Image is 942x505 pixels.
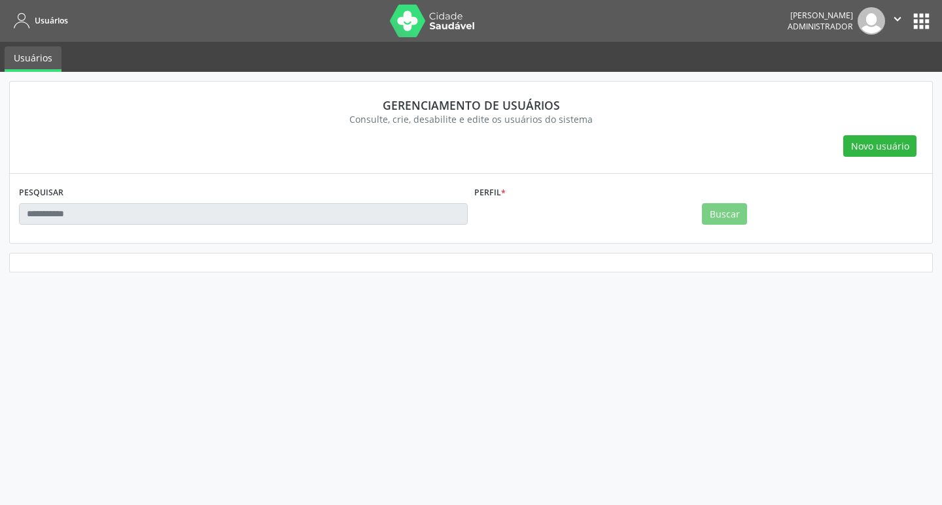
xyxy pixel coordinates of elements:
[890,12,905,26] i: 
[19,183,63,203] label: PESQUISAR
[702,203,747,225] button: Buscar
[788,10,853,21] div: [PERSON_NAME]
[9,10,68,31] a: Usuários
[885,7,910,35] button: 
[910,10,933,33] button: apps
[851,139,909,153] span: Novo usuário
[788,21,853,32] span: Administrador
[858,7,885,35] img: img
[28,98,914,112] div: Gerenciamento de usuários
[35,15,68,26] span: Usuários
[843,135,916,157] button: Novo usuário
[5,46,61,72] a: Usuários
[28,112,914,126] div: Consulte, crie, desabilite e edite os usuários do sistema
[474,183,506,203] label: Perfil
